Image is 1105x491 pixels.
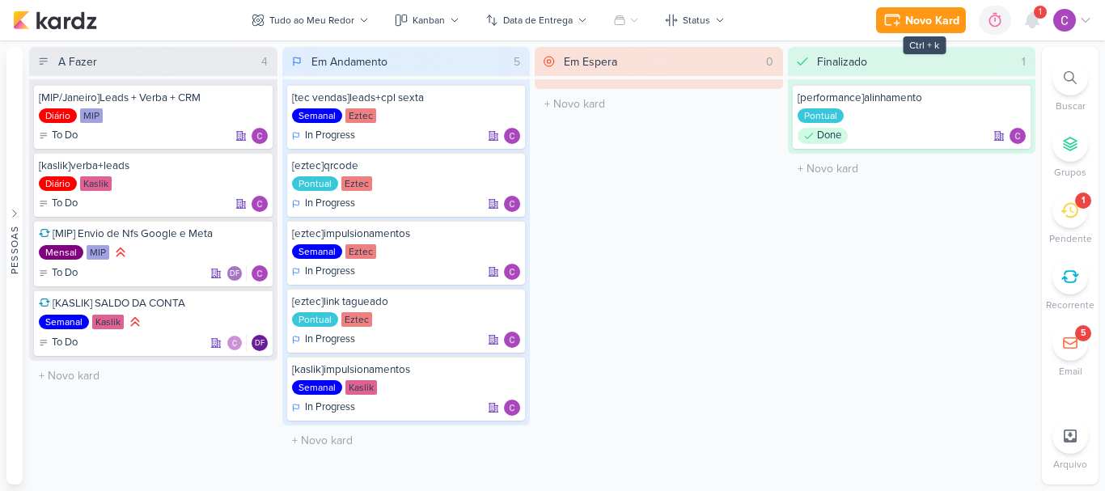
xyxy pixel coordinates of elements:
img: Carlos Lima [504,128,520,144]
p: Arquivo [1053,457,1087,472]
p: Buscar [1056,99,1086,113]
div: Kaslik [92,315,124,329]
div: [performance]alinhamento [798,91,1027,105]
div: 4 [255,53,274,70]
input: + Novo kard [32,364,274,387]
p: In Progress [305,332,355,348]
div: Prioridade Alta [112,244,129,260]
p: In Progress [305,400,355,416]
div: To Do [39,335,78,351]
img: Carlos Lima [1010,128,1026,144]
div: [kaslik]verba+leads [39,159,268,173]
div: Responsável: Carlos Lima [1010,128,1026,144]
div: To Do [39,265,78,281]
div: To Do [39,128,78,144]
p: In Progress [305,128,355,144]
img: Carlos Lima [504,196,520,212]
div: Responsável: Diego Freitas [252,335,268,351]
div: [KASLIK] SALDO DA CONTA [39,296,268,311]
div: To Do [39,196,78,212]
div: [eztec]qrcode [292,159,521,173]
div: Pessoas [7,225,22,273]
div: Prioridade Alta [127,314,143,330]
div: Colaboradores: Diego Freitas [227,265,247,281]
div: Responsável: Carlos Lima [252,196,268,212]
div: Eztec [341,312,372,327]
div: Semanal [292,380,342,395]
div: Responsável: Carlos Lima [504,332,520,348]
img: Carlos Lima [227,335,243,351]
div: [tec vendas]leads+cpl sexta [292,91,521,105]
div: Kaslik [345,380,377,395]
div: 5 [1081,327,1086,340]
div: Semanal [39,315,89,329]
div: [eztec]impulsionamentos [292,226,521,241]
div: Eztec [341,176,372,191]
div: Responsável: Carlos Lima [504,400,520,416]
div: [kaslik]impulsionamentos [292,362,521,377]
div: Eztec [345,244,376,259]
div: [eztec]link tagueado [292,294,521,309]
div: [MIP/Janeiro]Leads + Verba + CRM [39,91,268,105]
div: [MIP] Envio de Nfs Google e Meta [39,226,268,241]
img: Carlos Lima [252,265,268,281]
div: MIP [80,108,103,123]
div: 1 [1015,53,1032,70]
p: Recorrente [1046,298,1094,312]
div: In Progress [292,196,355,212]
img: Carlos Lima [252,196,268,212]
div: Semanal [292,244,342,259]
img: Carlos Lima [504,264,520,280]
p: DF [230,270,239,278]
div: In Progress [292,264,355,280]
div: 0 [760,53,780,70]
div: Kaslik [80,176,112,191]
img: Carlos Lima [1053,9,1076,32]
p: In Progress [305,196,355,212]
div: Novo Kard [905,12,959,29]
div: Diário [39,176,77,191]
div: In Progress [292,400,355,416]
div: Diego Freitas [227,265,243,281]
button: Novo Kard [876,7,966,33]
div: In Progress [292,128,355,144]
p: Email [1059,364,1082,379]
input: + Novo kard [286,429,527,452]
img: Carlos Lima [252,128,268,144]
div: Responsável: Carlos Lima [252,265,268,281]
div: 5 [507,53,527,70]
p: In Progress [305,264,355,280]
div: Diário [39,108,77,123]
div: Ctrl + k [903,36,946,54]
p: Done [817,128,841,144]
div: Done [798,128,848,144]
div: Semanal [292,108,342,123]
p: Pendente [1049,231,1092,246]
div: Diego Freitas [252,335,268,351]
div: Colaboradores: Carlos Lima [227,335,247,351]
div: 1 [1082,194,1085,207]
p: To Do [52,335,78,351]
img: Carlos Lima [504,332,520,348]
input: + Novo kard [538,92,780,116]
span: 1 [1039,6,1042,19]
li: Ctrl + F [1042,60,1099,113]
div: Pontual [292,312,338,327]
img: kardz.app [13,11,97,30]
p: To Do [52,128,78,144]
div: Responsável: Carlos Lima [504,196,520,212]
div: Mensal [39,245,83,260]
div: Eztec [345,108,376,123]
div: Responsável: Carlos Lima [504,264,520,280]
img: Carlos Lima [504,400,520,416]
div: Finalizado [817,53,867,70]
button: Pessoas [6,47,23,485]
div: Responsável: Carlos Lima [252,128,268,144]
div: Responsável: Carlos Lima [504,128,520,144]
p: Grupos [1054,165,1086,180]
input: + Novo kard [791,157,1033,180]
div: A Fazer [58,53,97,70]
div: Pontual [798,108,844,123]
div: Em Espera [564,53,617,70]
p: To Do [52,265,78,281]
